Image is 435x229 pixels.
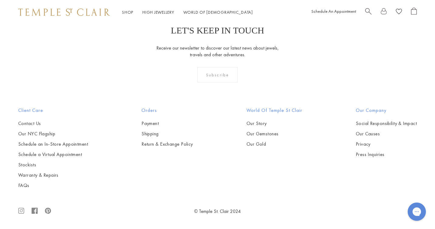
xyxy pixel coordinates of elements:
a: Our NYC Flagship [18,130,88,137]
a: Privacy [356,141,417,147]
a: Schedule an In-Store Appointment [18,141,88,147]
a: Our Story [246,120,302,127]
a: View Wishlist [396,8,402,17]
a: Our Gemstones [246,130,302,137]
a: Our Gold [246,141,302,147]
a: Schedule a Virtual Appointment [18,151,88,158]
p: LET'S KEEP IN TOUCH [171,25,264,36]
a: Open Shopping Bag [411,8,417,17]
p: Receive our newsletter to discover our latest news about jewels, travels and other adventures. [156,45,279,58]
a: World of [DEMOGRAPHIC_DATA]World of [DEMOGRAPHIC_DATA] [183,9,253,15]
iframe: Gorgias live chat messenger [405,200,429,223]
div: Subscribe [197,67,238,82]
img: Temple St. Clair [18,9,110,16]
a: Press Inquiries [356,151,417,158]
a: Return & Exchange Policy [141,141,193,147]
a: Shipping [141,130,193,137]
a: High JewelleryHigh Jewellery [142,9,174,15]
h2: World of Temple St Clair [246,107,302,114]
a: © Temple St. Clair 2024 [194,208,241,214]
h2: Orders [141,107,193,114]
a: Contact Us [18,120,88,127]
a: Search [365,8,372,17]
a: Schedule An Appointment [311,9,356,14]
nav: Main navigation [122,9,253,16]
a: Our Causes [356,130,417,137]
a: Stockists [18,161,88,168]
a: ShopShop [122,9,133,15]
h2: Our Company [356,107,417,114]
a: Social Responsibility & Impact [356,120,417,127]
a: FAQs [18,182,88,189]
a: Payment [141,120,193,127]
h2: Client Care [18,107,88,114]
a: Warranty & Repairs [18,172,88,179]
